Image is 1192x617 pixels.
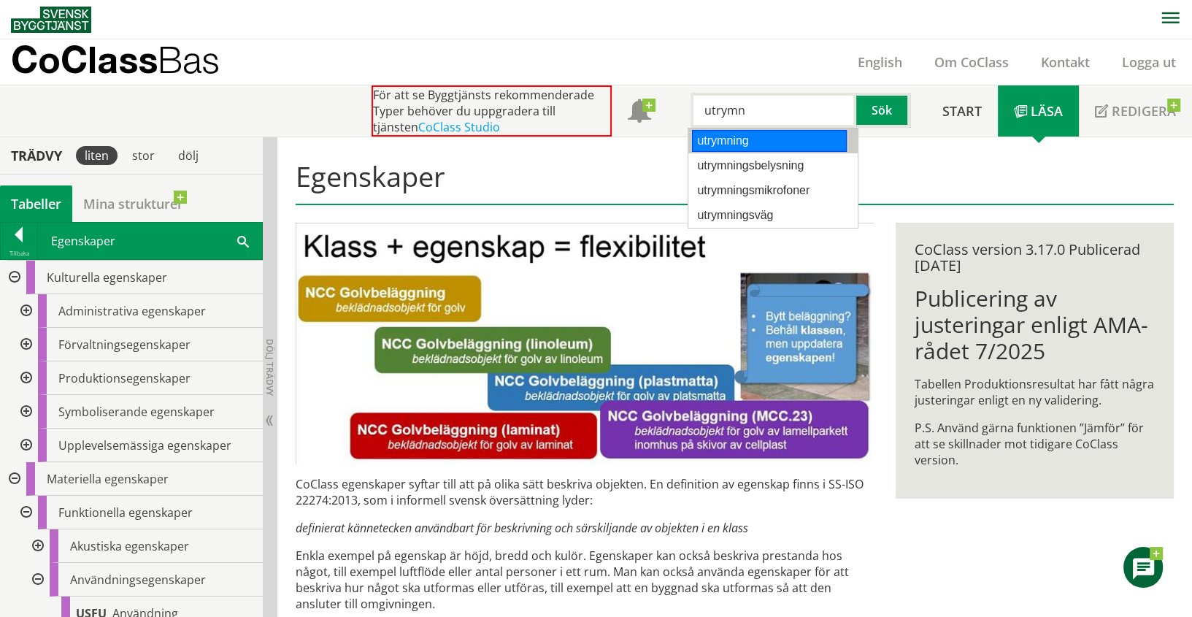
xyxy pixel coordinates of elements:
p: Tabellen Produktionsresultat har fått några justeringar enligt en ny validering. [915,376,1155,408]
a: Läsa [998,85,1079,137]
a: Kontakt [1025,53,1106,71]
span: Start [942,102,982,120]
span: Sök i tabellen [237,233,249,248]
em: definierat kännetecken användbart för beskrivning och särskiljande av objekten i en klass [296,520,748,536]
div: För att se Byggtjänsts rekommenderade Typer behöver du uppgradera till tjänsten [372,85,612,137]
div: dölj [169,146,207,165]
p: CoClass egenskaper syftar till att på olika sätt beskriva objekten. En definition av egenskap fin... [296,476,874,508]
h1: Egenskaper [296,160,1174,205]
span: Dölj trädvy [264,339,276,396]
a: English [842,53,918,71]
div: utrymningsbelysning [693,156,846,176]
h1: Publicering av justeringar enligt AMA-rådet 7/2025 [915,285,1155,364]
img: bild-till-egenskaper.JPG [296,223,874,464]
span: Notifikationer [628,101,651,124]
p: P.S. Använd gärna funktionen ”Jämför” för att se skillnader mot tidigare CoClass version. [915,420,1155,468]
span: Läsa [1031,102,1063,120]
span: Kulturella egenskaper [47,269,167,285]
div: liten [76,146,118,165]
span: Upplevelsemässiga egenskaper [58,437,231,453]
a: CoClass Studio [418,119,500,135]
span: Bas [158,38,220,81]
img: Svensk Byggtjänst [11,7,91,33]
span: Symboliserande egenskaper [58,404,215,420]
p: CoClass [11,51,220,68]
div: CoClass version 3.17.0 Publicerad [DATE] [915,242,1155,274]
div: utrymningsväg [693,205,846,226]
a: Mina strukturer [72,185,194,222]
div: utrymning [692,130,847,152]
span: Funktionella egenskaper [58,505,193,521]
a: Redigera [1079,85,1192,137]
span: Administrativa egenskaper [58,303,206,319]
p: Enkla exempel på egenskap är höjd, bredd och kulör. Egenskaper kan också beskriva prestanda hos n... [296,548,874,612]
div: stor [123,146,164,165]
span: Materiella egenskaper [47,471,169,487]
input: Sök [691,93,856,128]
span: Förvaltningsegenskaper [58,337,191,353]
span: Produktionsegenskaper [58,370,191,386]
div: Tillbaka [1,248,37,259]
span: Redigera [1112,102,1176,120]
button: Sök [856,93,910,128]
a: Logga ut [1106,53,1192,71]
a: CoClassBas [11,39,251,85]
span: Akustiska egenskaper [70,538,189,554]
a: Om CoClass [918,53,1025,71]
div: utrymningsmikrofoner [693,180,846,201]
div: Egenskaper [38,223,262,259]
div: Trädvy [3,147,70,164]
span: Användningsegenskaper [70,572,206,588]
a: Start [926,85,998,137]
